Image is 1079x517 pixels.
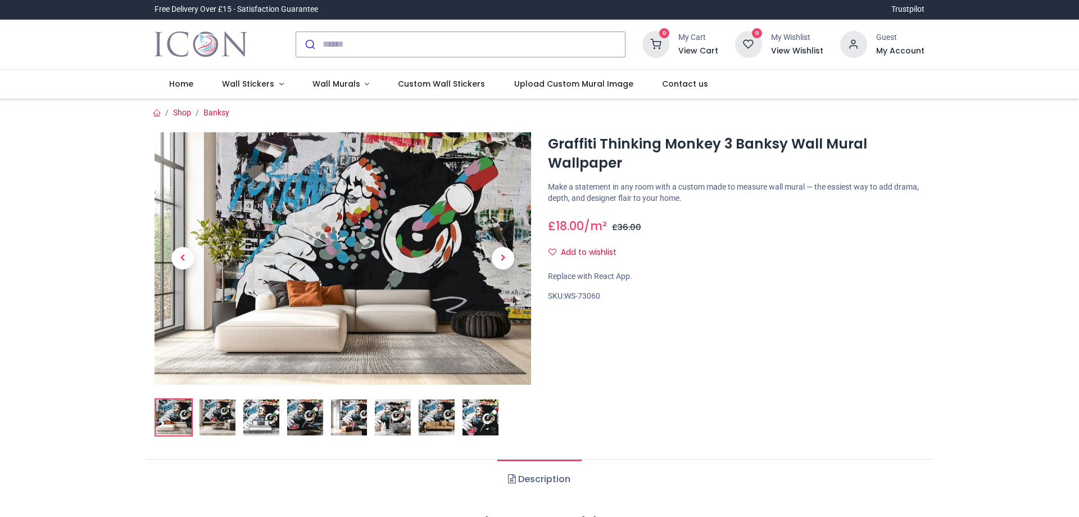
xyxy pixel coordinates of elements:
[876,46,924,57] a: My Account
[298,70,384,99] a: Wall Murals
[207,70,298,99] a: Wall Stickers
[771,32,823,43] div: My Wishlist
[548,243,626,262] button: Add to wishlistAdd to wishlist
[548,271,924,282] div: Replace with React App.
[243,399,279,435] img: WS-73060-03
[155,4,318,15] div: Free Delivery Over £15 - Satisfaction Guarantee
[171,247,194,269] span: Previous
[564,291,600,300] span: WS-73060
[659,28,670,39] sup: 0
[497,460,581,499] a: Description
[155,170,211,347] a: Previous
[662,78,708,89] span: Contact us
[618,222,641,233] span: 36.00
[155,132,531,385] img: Graffiti Thinking Monkey 3 Banksy Wall Mural Wallpaper
[155,29,247,60] a: Logo of Icon Wall Stickers
[296,32,323,57] button: Submit
[419,399,455,435] img: WS-73060-07
[548,291,924,302] div: SKU:
[222,78,274,89] span: Wall Stickers
[548,182,924,204] p: Make a statement in any room with a custom made to measure wall mural — the easiest way to add dr...
[475,170,531,347] a: Next
[375,399,411,435] img: WS-73060-06
[203,108,229,117] a: Banksy
[548,134,924,173] h1: Graffiti Thinking Monkey 3 Banksy Wall Mural Wallpaper
[514,78,633,89] span: Upload Custom Mural Image
[612,222,641,233] span: £
[876,32,924,43] div: Guest
[678,46,718,57] a: View Cart
[173,108,191,117] a: Shop
[398,78,485,89] span: Custom Wall Stickers
[548,218,584,234] span: £
[200,399,235,435] img: WS-73060-02
[155,29,247,60] img: Icon Wall Stickers
[584,218,607,234] span: /m²
[678,32,718,43] div: My Cart
[735,39,762,48] a: 0
[169,78,193,89] span: Home
[287,399,323,435] img: WS-73060-04
[752,28,763,39] sup: 0
[312,78,360,89] span: Wall Murals
[156,399,192,435] img: Graffiti Thinking Monkey 3 Banksy Wall Mural Wallpaper
[548,248,556,256] i: Add to wishlist
[891,4,924,15] a: Trustpilot
[556,218,584,234] span: 18.00
[492,247,514,269] span: Next
[463,399,498,435] img: WS-73060-08
[331,399,367,435] img: WS-73060-05
[642,39,669,48] a: 0
[771,46,823,57] a: View Wishlist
